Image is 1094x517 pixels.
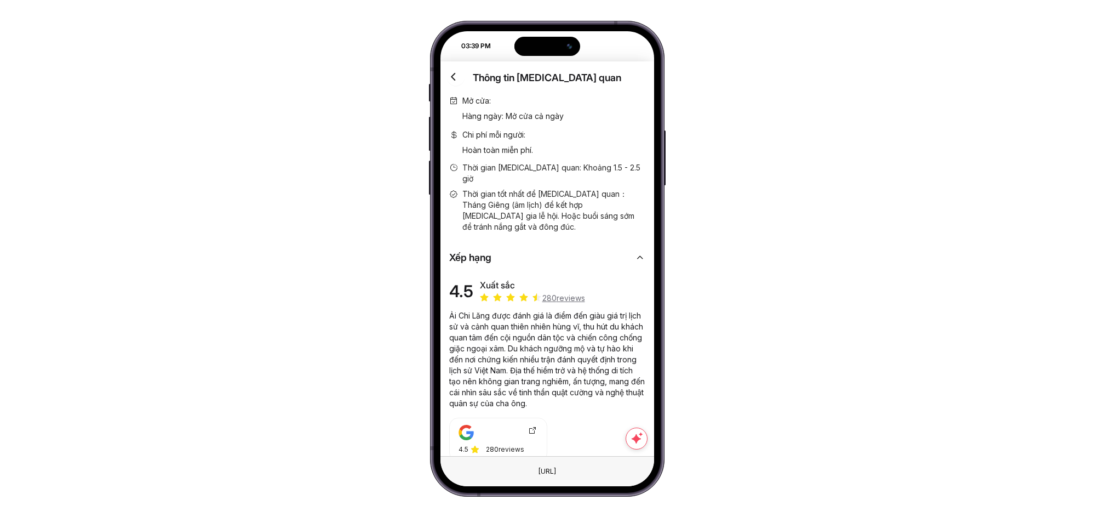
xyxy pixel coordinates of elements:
[459,425,474,440] img: google
[462,111,564,122] p: Hàng ngày: Mở cửa cả ngày
[480,293,489,302] span: star
[449,241,645,265] div: Xếp hạng
[449,310,645,409] p: Ải Chi Lăng được đánh giá là điểm đến giàu giá trị lịch sử và cảnh quan thiên nhiên hùng vĩ, thu ...
[449,250,628,265] span: Xếp hạng
[506,293,515,302] span: star
[493,293,502,302] span: star
[542,293,585,304] span: 280 reviews
[459,445,468,454] span: 4.5
[486,445,524,454] div: 280 reviews
[449,281,473,301] span: 4.5
[442,41,496,51] div: 03:39 PM
[530,464,565,479] div: Đây là một phần tử giả. Để thay đổi URL, chỉ cần sử dụng trường văn bản Trình duyệt ở phía trên.
[462,189,645,232] span: Thời gian tốt nhất để [MEDICAL_DATA] quan：Tháng Giêng (âm lịch) để kết hợp [MEDICAL_DATA] gia lễ ...
[480,279,585,292] div: Xuất sắc
[462,129,533,140] span: Chi phí mỗi người :
[519,293,528,302] span: star
[532,293,541,302] span: star
[462,162,645,184] span: Thời gian [MEDICAL_DATA] quan: Khoảng 1.5 - 2.5 giờ
[462,145,533,156] p: Hoàn toàn miễn phí.
[462,95,564,106] span: Mở cửa :
[449,70,645,86] div: Thông tin [MEDICAL_DATA] quan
